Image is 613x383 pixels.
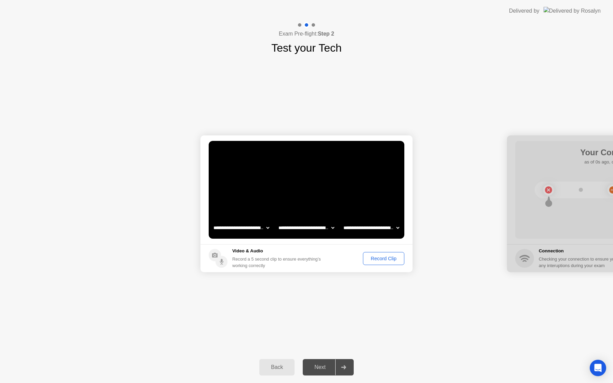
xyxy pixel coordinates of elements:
h5: Video & Audio [232,248,324,254]
button: Next [303,359,354,375]
b: Step 2 [318,31,334,37]
select: Available speakers [277,221,336,235]
img: Delivered by Rosalyn [544,7,601,15]
div: Record Clip [365,256,402,261]
select: Available cameras [212,221,271,235]
div: Record a 5 second clip to ensure everything’s working correctly [232,256,324,269]
h1: Test your Tech [271,40,342,56]
div: Next [305,364,335,370]
h4: Exam Pre-flight: [279,30,334,38]
div: Back [261,364,292,370]
div: Delivered by [509,7,539,15]
select: Available microphones [342,221,401,235]
div: Open Intercom Messenger [590,360,606,376]
button: Record Clip [363,252,404,265]
button: Back [259,359,295,375]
